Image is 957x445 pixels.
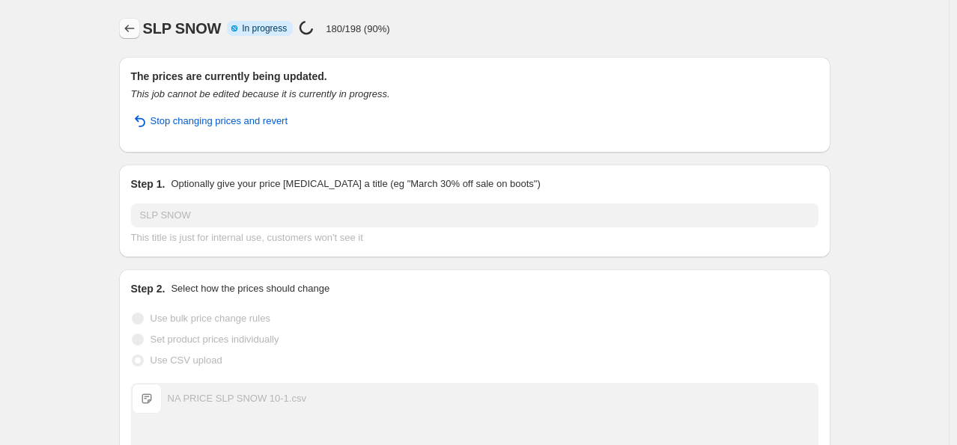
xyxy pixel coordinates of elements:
[131,69,818,84] h2: The prices are currently being updated.
[151,334,279,345] span: Set product prices individually
[242,22,287,34] span: In progress
[131,177,165,191] h2: Step 1.
[151,313,270,324] span: Use bulk price change rules
[168,391,306,406] div: NA PRICE SLP SNOW 10-1.csv
[326,23,389,34] p: 180/198 (90%)
[171,177,540,191] p: Optionally give your price [MEDICAL_DATA] a title (eg "March 30% off sale on boots")
[122,109,297,133] button: Stop changing prices and revert
[131,232,363,243] span: This title is just for internal use, customers won't see it
[131,203,818,227] input: 30% off holiday sale
[151,355,222,366] span: Use CSV upload
[131,281,165,296] h2: Step 2.
[171,281,329,296] p: Select how the prices should change
[151,114,288,129] span: Stop changing prices and revert
[143,20,222,37] span: SLP SNOW
[131,88,390,99] i: This job cannot be edited because it is currently in progress.
[119,18,140,39] button: Price change jobs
